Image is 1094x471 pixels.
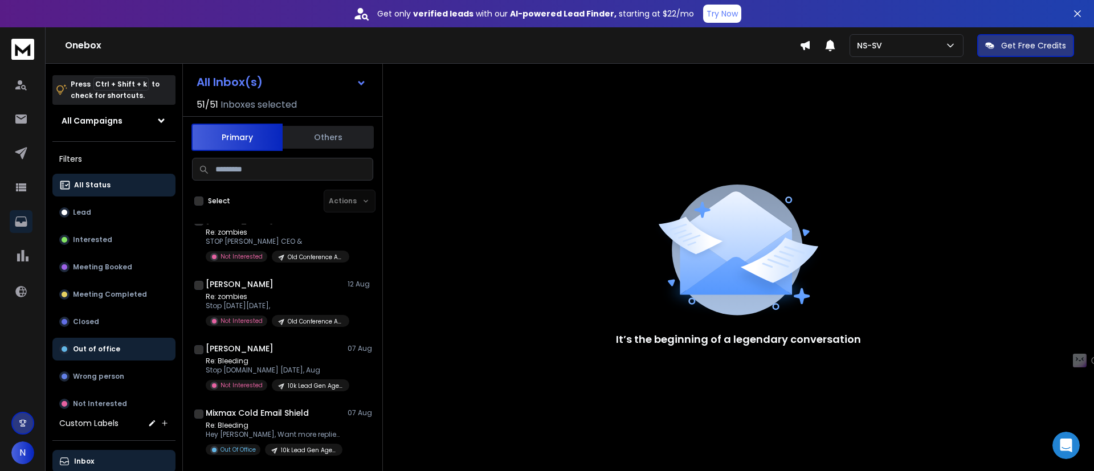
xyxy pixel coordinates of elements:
iframe: Intercom live chat [1052,432,1080,459]
p: Get only with our starting at $22/mo [377,8,694,19]
span: 51 / 51 [197,98,218,112]
button: N [11,441,34,464]
p: 07 Aug [348,408,373,417]
p: Meeting Booked [73,263,132,272]
button: Upload attachment [54,373,63,382]
h1: All Campaigns [62,115,123,126]
p: Press to check for shortcuts. [71,79,160,101]
button: Try Now [703,5,741,23]
p: 12 Aug [348,280,373,289]
div: Lakshita says… [9,50,219,255]
p: STOP [PERSON_NAME] CEO & [206,237,342,246]
strong: verified leads [413,8,473,19]
div: Nick says… [9,345,219,401]
div: At the moment, the system does not check for duplicates across all campaigns. However, if a lead ... [18,68,178,180]
button: Lead [52,201,175,224]
h3: Custom Labels [59,417,119,429]
p: Out Of Office [221,445,256,454]
p: Lead [73,208,91,217]
p: Old Conference Attendees [288,253,342,261]
button: Send a message… [195,368,214,387]
div: [DATE] [9,35,219,50]
p: Not Interested [73,399,127,408]
div: Lakshita says… [9,255,219,345]
div: I truly understand how valuable this feature would be for you. I’ll make sure to share your feedb... [9,255,187,335]
p: It’s the beginning of a legendary conversation [616,331,861,347]
button: All Status [52,174,175,196]
div: Hey [PERSON_NAME], [18,57,178,68]
button: go back [7,5,29,26]
div: that's not what I'm asking for. I'm putting in a feature request. is there a place where that can... [41,345,219,392]
button: Wrong person [52,365,175,388]
p: Re: Bleeding [206,421,342,430]
h3: Filters [52,151,175,167]
button: Not Interested [52,392,175,415]
p: Out of office [73,345,120,354]
p: Old Conference Attendees [288,317,342,326]
p: Stop [DATE][DATE], [206,301,342,310]
div: Hey [PERSON_NAME],At the moment, the system does not check for duplicates across all campaigns. H... [9,50,187,253]
span: Ctrl + Shift + k [93,77,149,91]
button: Interested [52,228,175,251]
p: Inbox [74,457,94,466]
h1: [PERSON_NAME] [206,278,273,290]
p: Not Interested [221,381,263,390]
p: Get Free Credits [1001,40,1066,51]
button: Meeting Booked [52,256,175,278]
p: Not Interested [221,317,263,325]
p: Closed [73,317,99,326]
h1: All Inbox(s) [197,76,263,88]
p: Not Interested [221,252,263,261]
p: Stop [DOMAIN_NAME] [DATE], Aug [206,366,342,375]
strong: AI-powered Lead Finder, [510,8,617,19]
label: Select [208,196,230,206]
textarea: Message… [10,349,218,368]
div: You can export the website visitor leads and then import them into a campaign with the "check for... [18,180,178,247]
img: logo [11,39,34,60]
h1: [PERSON_NAME] [206,343,273,354]
p: 10k Lead Gen Agencies [281,446,336,454]
p: NS-SV [857,40,887,51]
button: Others [283,125,374,150]
p: Wrong person [73,372,124,381]
p: Re: Bleeding [206,357,342,366]
div: I truly understand how valuable this feature would be for you. I’ll make sure to share your feedb... [18,261,178,329]
p: 10k Lead Gen Agencies [288,382,342,390]
button: Out of office [52,338,175,361]
button: Primary [191,124,283,151]
button: Emoji picker [18,373,27,382]
button: All Campaigns [52,109,175,132]
button: Get Free Credits [977,34,1074,57]
button: Closed [52,310,175,333]
p: Try Now [707,8,738,19]
h1: Box [55,11,72,19]
p: Meeting Completed [73,290,147,299]
h1: Mixmax Cold Email Shield [206,407,309,419]
button: All Inbox(s) [187,71,375,93]
h3: Inboxes selected [221,98,297,112]
button: Home [199,5,221,26]
h1: Onebox [65,39,799,52]
p: Re: zombies [206,292,342,301]
p: Re: zombies [206,228,342,237]
p: Interested [73,235,112,244]
p: 07 Aug [348,344,373,353]
p: All Status [74,181,111,190]
button: Meeting Completed [52,283,175,306]
img: Profile image for Box [32,6,51,24]
button: Gif picker [36,373,45,382]
p: Hey [PERSON_NAME], Want more replies to [206,430,342,439]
